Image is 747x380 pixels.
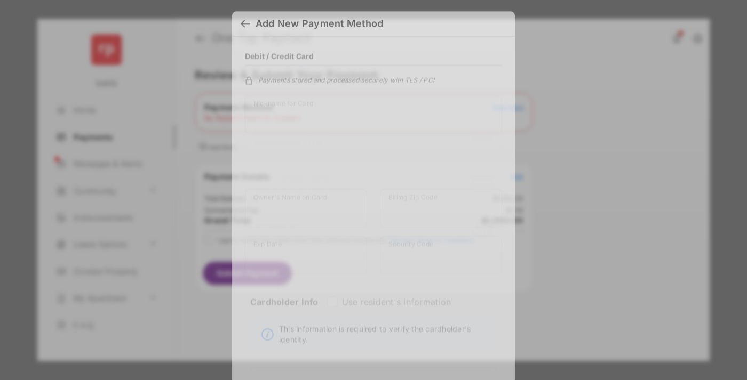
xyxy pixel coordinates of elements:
[245,142,502,189] iframe: Credit card field
[342,297,451,308] label: Use resident's information
[256,18,383,30] div: Add New Payment Method
[279,324,491,345] span: This information is required to verify the cardholder's identity.
[250,297,319,327] strong: Cardholder Info
[245,52,314,61] h4: Debit / Credit Card
[245,75,502,84] div: Payments stored and processed securely with TLS / PCI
